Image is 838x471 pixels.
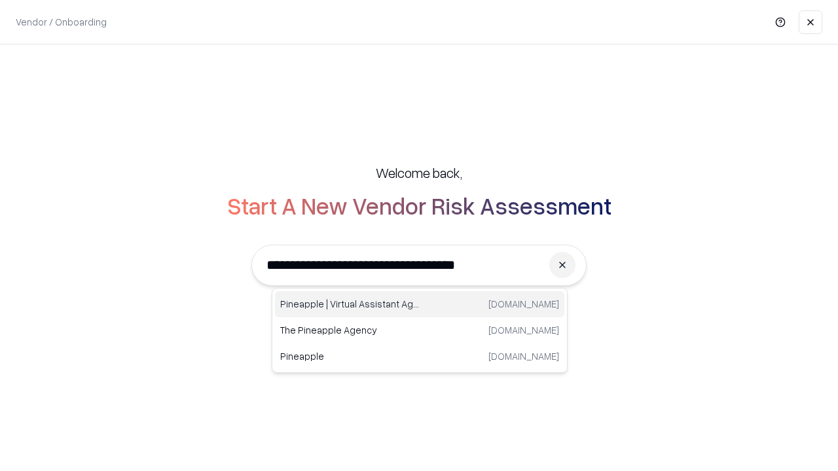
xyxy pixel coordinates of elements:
[488,323,559,337] p: [DOMAIN_NAME]
[280,323,420,337] p: The Pineapple Agency
[16,15,107,29] p: Vendor / Onboarding
[227,192,611,218] h2: Start A New Vendor Risk Assessment
[272,288,568,373] div: Suggestions
[488,349,559,363] p: [DOMAIN_NAME]
[280,297,420,311] p: Pineapple | Virtual Assistant Agency
[376,164,462,182] h5: Welcome back,
[280,349,420,363] p: Pineapple
[488,297,559,311] p: [DOMAIN_NAME]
